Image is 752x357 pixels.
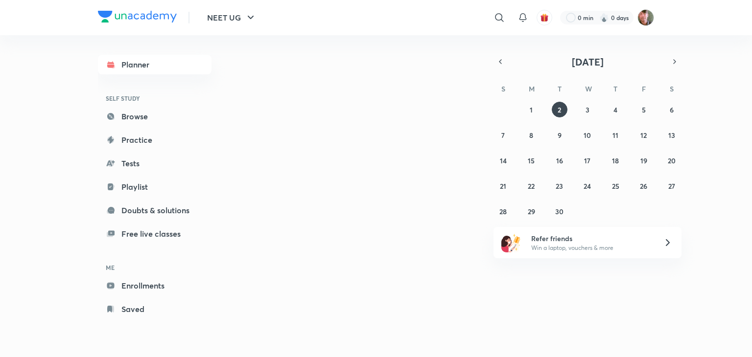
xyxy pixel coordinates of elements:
[529,131,533,140] abbr: September 8, 2025
[586,105,589,114] abbr: September 3, 2025
[580,178,595,194] button: September 24, 2025
[608,153,623,168] button: September 18, 2025
[599,13,609,22] img: streak
[584,131,591,140] abbr: September 10, 2025
[637,9,654,26] img: Ravii
[584,156,590,165] abbr: September 17, 2025
[499,207,507,216] abbr: September 28, 2025
[528,207,535,216] abbr: September 29, 2025
[636,178,652,194] button: September 26, 2025
[530,105,533,114] abbr: September 1, 2025
[500,181,506,191] abbr: September 21, 2025
[529,84,535,93] abbr: Monday
[580,102,595,117] button: September 3, 2025
[523,127,539,143] button: September 8, 2025
[98,90,211,107] h6: SELF STUDY
[495,203,511,219] button: September 28, 2025
[98,224,211,244] a: Free live classes
[558,84,562,93] abbr: Tuesday
[98,201,211,220] a: Doubts & solutions
[636,102,652,117] button: September 5, 2025
[555,207,564,216] abbr: September 30, 2025
[642,105,646,114] abbr: September 5, 2025
[613,105,617,114] abbr: September 4, 2025
[552,178,567,194] button: September 23, 2025
[531,233,652,244] h6: Refer friends
[523,178,539,194] button: September 22, 2025
[98,130,211,150] a: Practice
[612,131,618,140] abbr: September 11, 2025
[636,127,652,143] button: September 12, 2025
[608,178,623,194] button: September 25, 2025
[612,156,619,165] abbr: September 18, 2025
[572,55,604,68] span: [DATE]
[552,127,567,143] button: September 9, 2025
[500,156,507,165] abbr: September 14, 2025
[540,13,549,22] img: avatar
[537,10,552,25] button: avatar
[98,55,211,74] a: Planner
[584,181,591,191] abbr: September 24, 2025
[98,154,211,173] a: Tests
[98,11,177,22] img: Company Logo
[558,131,562,140] abbr: September 9, 2025
[664,153,680,168] button: September 20, 2025
[664,102,680,117] button: September 6, 2025
[636,153,652,168] button: September 19, 2025
[495,153,511,168] button: September 14, 2025
[670,84,674,93] abbr: Saturday
[98,107,211,126] a: Browse
[608,102,623,117] button: September 4, 2025
[580,127,595,143] button: September 10, 2025
[585,84,592,93] abbr: Wednesday
[495,178,511,194] button: September 21, 2025
[531,244,652,252] p: Win a laptop, vouchers & more
[98,177,211,197] a: Playlist
[201,8,262,27] button: NEET UG
[556,156,563,165] abbr: September 16, 2025
[670,105,674,114] abbr: September 6, 2025
[523,203,539,219] button: September 29, 2025
[558,105,561,114] abbr: September 2, 2025
[501,233,521,252] img: referral
[556,181,563,191] abbr: September 23, 2025
[640,131,647,140] abbr: September 12, 2025
[612,181,619,191] abbr: September 25, 2025
[668,181,675,191] abbr: September 27, 2025
[98,259,211,276] h6: ME
[552,203,567,219] button: September 30, 2025
[668,156,676,165] abbr: September 20, 2025
[664,178,680,194] button: September 27, 2025
[552,102,567,117] button: September 2, 2025
[528,181,535,191] abbr: September 22, 2025
[640,156,647,165] abbr: September 19, 2025
[98,11,177,25] a: Company Logo
[668,131,675,140] abbr: September 13, 2025
[613,84,617,93] abbr: Thursday
[98,276,211,295] a: Enrollments
[528,156,535,165] abbr: September 15, 2025
[664,127,680,143] button: September 13, 2025
[580,153,595,168] button: September 17, 2025
[501,84,505,93] abbr: Sunday
[507,55,668,68] button: [DATE]
[523,153,539,168] button: September 15, 2025
[642,84,646,93] abbr: Friday
[523,102,539,117] button: September 1, 2025
[552,153,567,168] button: September 16, 2025
[495,127,511,143] button: September 7, 2025
[640,181,647,191] abbr: September 26, 2025
[98,299,211,319] a: Saved
[501,131,505,140] abbr: September 7, 2025
[608,127,623,143] button: September 11, 2025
